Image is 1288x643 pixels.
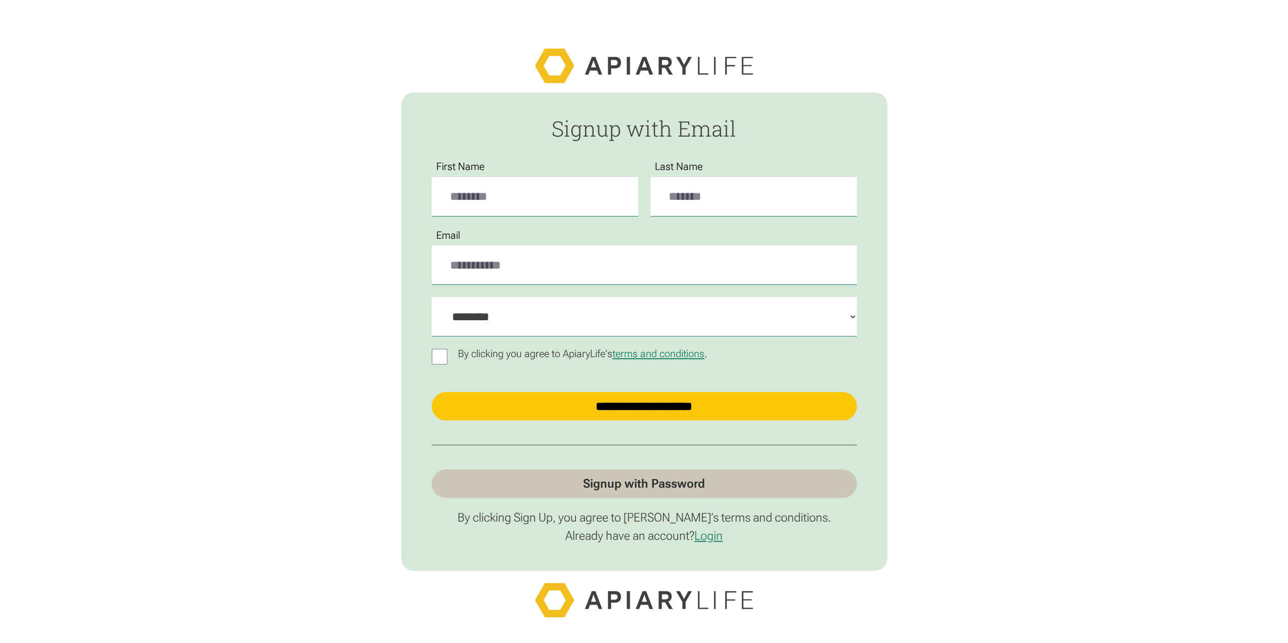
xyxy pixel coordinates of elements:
[650,161,708,173] label: Last Name
[612,348,704,360] a: terms and conditions
[432,161,490,173] label: First Name
[432,117,857,140] h2: Signup with Email
[694,529,723,543] a: Login
[432,528,857,543] p: Already have an account?
[401,93,887,571] form: Passwordless Signup
[453,348,713,360] p: By clicking you agree to ApiaryLife's .
[432,510,857,525] p: By clicking Sign Up, you agree to [PERSON_NAME]’s terms and conditions.
[432,230,466,241] label: Email
[432,469,857,498] a: Signup with Password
